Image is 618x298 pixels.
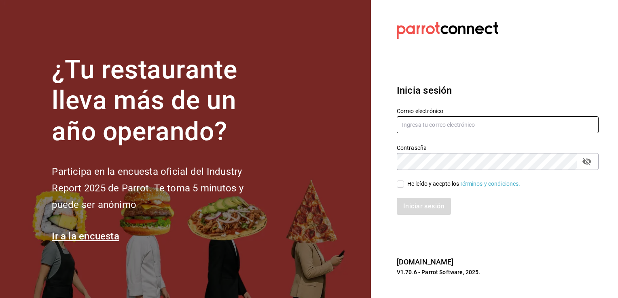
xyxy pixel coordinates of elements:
[580,155,594,168] button: passwordField
[397,116,599,133] input: Ingresa tu correo electrónico
[407,180,521,188] div: He leído y acepto los
[397,268,599,276] p: V1.70.6 - Parrot Software, 2025.
[52,164,270,213] h2: Participa en la encuesta oficial del Industry Report 2025 de Parrot. Te toma 5 minutos y puede se...
[397,108,599,113] label: Correo electrónico
[397,145,599,150] label: Contraseña
[52,55,270,147] h1: ¿Tu restaurante lleva más de un año operando?
[52,231,119,242] a: Ir a la encuesta
[397,83,599,98] h3: Inicia sesión
[397,258,454,266] a: [DOMAIN_NAME]
[459,180,521,187] a: Términos y condiciones.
